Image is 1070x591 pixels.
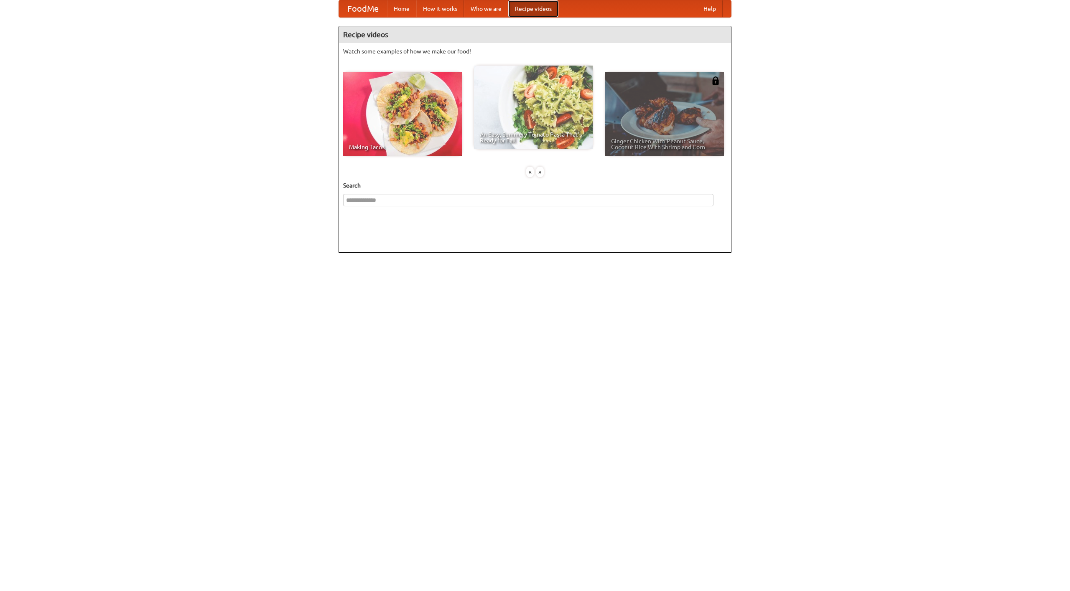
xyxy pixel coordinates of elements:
a: Making Tacos [343,72,462,156]
span: Making Tacos [349,144,456,150]
span: An Easy, Summery Tomato Pasta That's Ready for Fall [480,132,587,143]
a: Home [387,0,416,17]
img: 483408.png [711,76,720,85]
a: Recipe videos [508,0,558,17]
div: » [536,167,544,177]
div: « [526,167,534,177]
h4: Recipe videos [339,26,731,43]
a: An Easy, Summery Tomato Pasta That's Ready for Fall [474,66,593,149]
p: Watch some examples of how we make our food! [343,47,727,56]
a: Who we are [464,0,508,17]
a: FoodMe [339,0,387,17]
h5: Search [343,181,727,190]
a: How it works [416,0,464,17]
a: Help [697,0,723,17]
